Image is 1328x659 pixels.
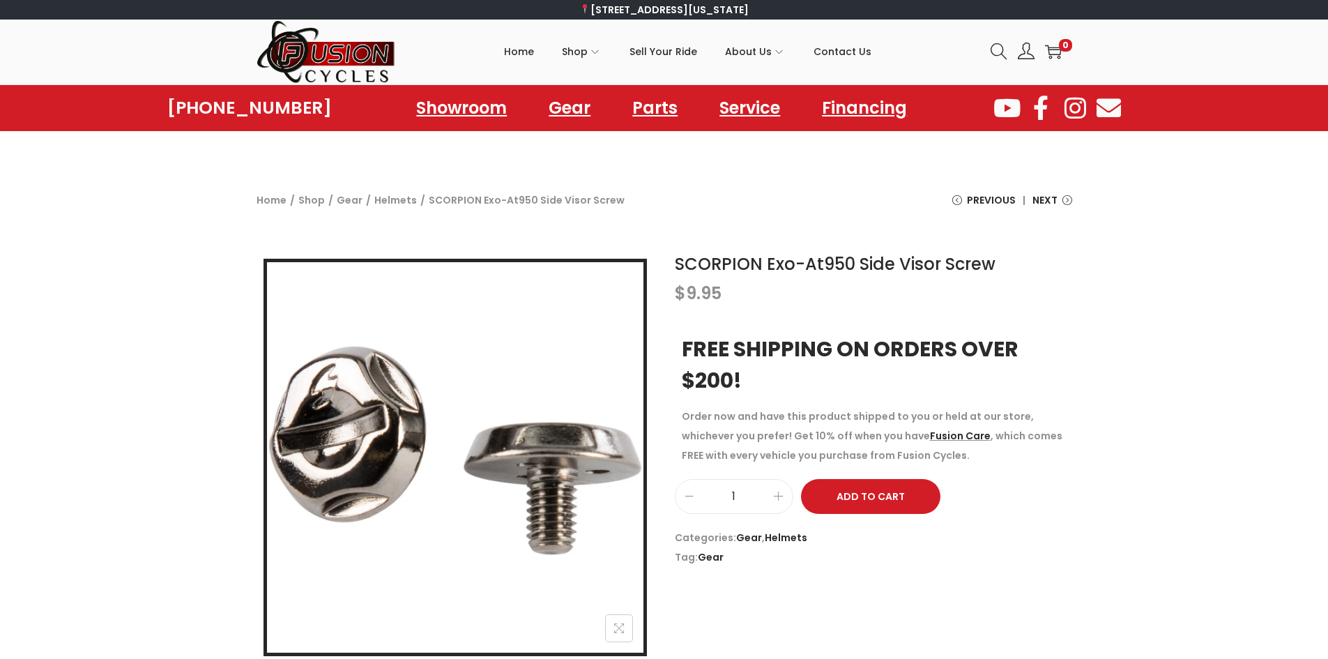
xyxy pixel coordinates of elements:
a: Parts [618,92,692,124]
span: Home [504,34,534,69]
a: Gear [337,193,362,207]
a: Helmets [374,193,417,207]
a: 0 [1045,43,1062,60]
a: About Us [725,20,786,83]
span: Contact Us [814,34,871,69]
a: Showroom [402,92,521,124]
span: About Us [725,34,772,69]
a: Gear [698,550,724,564]
a: Shop [298,193,325,207]
button: Add to Cart [801,479,940,514]
a: Home [257,193,287,207]
a: Service [705,92,794,124]
span: Categories: , [675,528,1072,547]
a: Shop [562,20,602,83]
span: / [328,190,333,210]
a: Fusion Care [930,429,991,443]
span: Previous [967,190,1016,210]
a: [PHONE_NUMBER] [167,98,332,118]
a: Sell Your Ride [629,20,697,83]
span: Shop [562,34,588,69]
span: / [366,190,371,210]
span: / [420,190,425,210]
span: $ [675,282,686,305]
bdi: 9.95 [675,282,722,305]
a: Gear [535,92,604,124]
img: Woostify retina logo [257,20,396,84]
img: 📍 [580,4,590,14]
a: Gear [736,531,762,545]
nav: Primary navigation [396,20,980,83]
span: Tag: [675,547,1072,567]
span: Sell Your Ride [629,34,697,69]
input: Product quantity [676,487,793,506]
span: / [290,190,295,210]
nav: Menu [402,92,921,124]
a: Helmets [765,531,807,545]
span: Next [1032,190,1058,210]
h3: FREE SHIPPING ON ORDERS OVER $200! [682,333,1065,396]
a: Financing [808,92,921,124]
a: Previous [952,190,1016,220]
a: Next [1032,190,1072,220]
span: SCORPION Exo-At950 Side Visor Screw [429,190,625,210]
a: Home [504,20,534,83]
a: [STREET_ADDRESS][US_STATE] [579,3,749,17]
p: Order now and have this product shipped to you or held at our store, whichever you prefer! Get 10... [682,407,1065,465]
img: SCORPION Exo-At950 Side Visor Screw [267,262,643,639]
a: Contact Us [814,20,871,83]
